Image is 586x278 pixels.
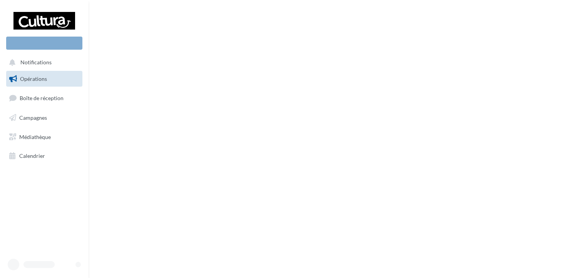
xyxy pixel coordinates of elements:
a: Médiathèque [5,129,84,145]
span: Opérations [20,75,47,82]
a: Calendrier [5,148,84,164]
span: Campagnes [19,114,47,121]
a: Boîte de réception [5,90,84,106]
a: Campagnes [5,110,84,126]
span: Notifications [20,59,52,66]
span: Calendrier [19,152,45,159]
span: Médiathèque [19,133,51,140]
a: Opérations [5,71,84,87]
div: Nouvelle campagne [6,37,82,50]
span: Boîte de réception [20,95,64,101]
